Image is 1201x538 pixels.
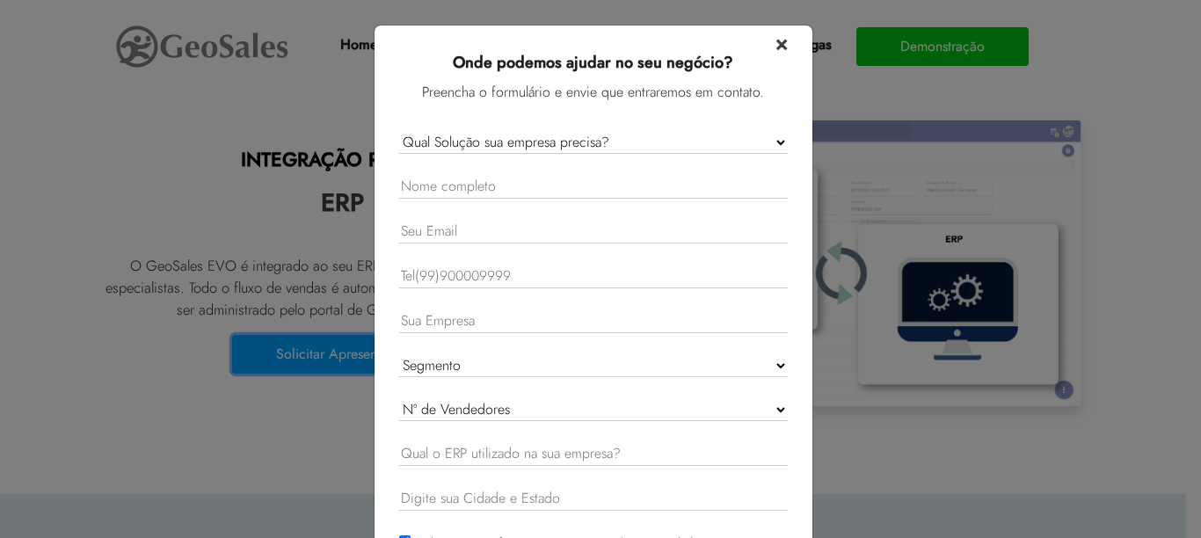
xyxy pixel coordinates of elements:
b: Onde podemos ajudar no seu negócio? [453,51,733,74]
input: Qual o ERP utilizado na sua empresa? [399,442,788,466]
span: × [775,27,788,58]
input: Nome completo [399,175,788,199]
input: Seu Email [399,220,788,244]
input: Tel(99)900009999 [399,265,788,288]
label: Preencha o formulário e envie que entraremos em contato. [422,82,764,103]
input: Sua Empresa [399,309,788,333]
button: Close [775,33,788,54]
input: Digite sua Cidade e Estado [399,487,788,511]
